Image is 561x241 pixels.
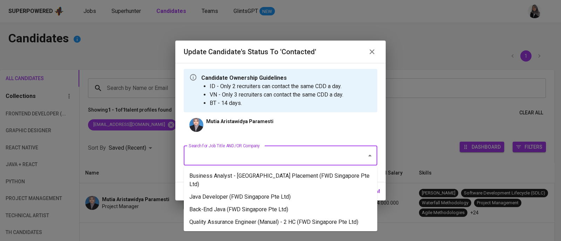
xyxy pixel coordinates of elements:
[184,191,377,203] li: Java Developer (FWD Singapore Pte Ltd)
[184,170,377,191] li: Business Analyst - [GEOGRAPHIC_DATA] Placement (FWD Singapore Pte Ltd)
[210,82,343,91] li: ID - Only 2 recruiters can contact the same CDD a day.
[201,74,343,82] p: Candidate Ownership Guidelines
[184,46,316,57] h6: Update Candidate's Status to 'Contacted'
[210,99,343,107] li: BT - 14 days.
[189,118,203,132] img: fad6e18753f9140bd675b92661367388.jpg
[206,118,273,125] p: Mutia Aristawidya Paramesti
[184,216,377,228] li: Quality Assurance Engineer (Manual) - 2 HC (FWD Singapore Pte Ltd)
[184,203,377,216] li: Back-End Java (FWD Singapore Pte Ltd)
[210,91,343,99] li: VN - Only 3 recruiters can contact the same CDD a day.
[365,151,375,161] button: Close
